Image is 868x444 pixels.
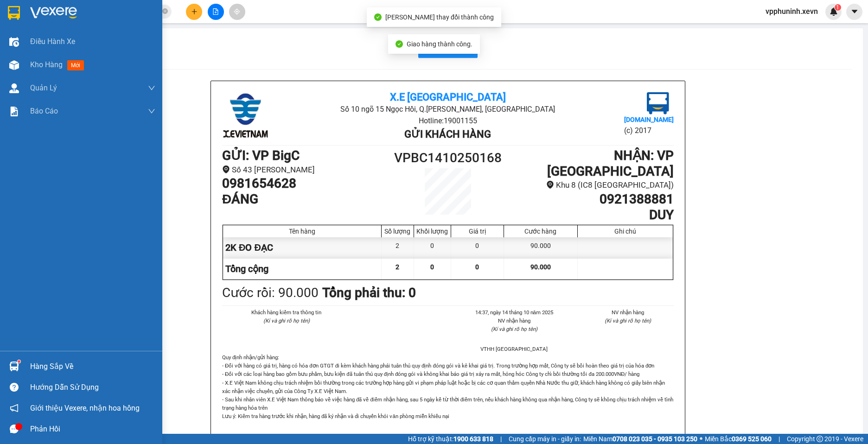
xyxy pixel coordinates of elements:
[148,84,155,92] span: down
[225,263,268,274] span: Tổng cộng
[624,116,674,123] b: [DOMAIN_NAME]
[9,60,19,70] img: warehouse-icon
[148,108,155,115] span: down
[451,237,504,258] div: 0
[647,92,669,114] img: logo.jpg
[468,345,560,353] li: VTHH [GEOGRAPHIC_DATA]
[613,435,697,443] strong: 0708 023 035 - 0935 103 250
[430,263,434,271] span: 0
[504,179,674,191] li: Khu 8 (IC8 [GEOGRAPHIC_DATA])
[263,317,310,324] i: (Kí và ghi rõ họ tên)
[830,7,838,16] img: icon-new-feature
[222,164,391,176] li: Số 43 [PERSON_NAME]
[504,237,578,258] div: 90.000
[779,434,780,444] span: |
[222,92,268,139] img: logo.jpg
[500,434,502,444] span: |
[9,362,19,371] img: warehouse-icon
[504,191,674,207] h1: 0921388881
[67,60,84,70] span: mới
[396,263,399,271] span: 2
[396,40,403,48] span: check-circle
[846,4,862,20] button: caret-down
[700,437,702,441] span: ⚪️
[468,308,560,317] li: 14:37, ngày 14 tháng 10 năm 2025
[10,404,19,412] span: notification
[491,326,537,332] i: (Kí và ghi rõ họ tên)
[404,128,491,140] b: Gửi khách hàng
[509,434,581,444] span: Cung cấp máy in - giấy in:
[9,107,19,116] img: solution-icon
[222,148,300,163] b: GỬI : VP BigC
[322,285,416,300] b: Tổng phải thu: 0
[222,191,391,207] h1: ĐÁNG
[8,6,20,20] img: logo-vxr
[374,13,382,21] span: check-circle
[504,207,674,223] h1: DUY
[391,148,504,168] h1: VPBC1410250168
[605,317,651,324] i: (Kí và ghi rõ họ tên)
[186,4,202,20] button: plus
[10,425,19,433] span: message
[547,148,674,179] b: NHẬN : VP [GEOGRAPHIC_DATA]
[223,237,382,258] div: 2K ĐO ĐẠC
[10,383,19,392] span: question-circle
[835,4,841,11] sup: 1
[583,434,697,444] span: Miền Nam
[212,8,219,15] span: file-add
[850,7,859,16] span: caret-down
[222,362,674,420] p: - Đối với hàng có giá trị, hàng có hóa đơn GTGT đi kèm khách hàng phải tuân thủ quy định đóng gói...
[9,83,19,93] img: warehouse-icon
[582,308,674,317] li: NV nhận hàng
[30,60,63,69] span: Kho hàng
[241,308,332,317] li: Khách hàng kiểm tra thông tin
[30,82,57,94] span: Quản Lý
[208,4,224,20] button: file-add
[390,91,506,103] b: X.E [GEOGRAPHIC_DATA]
[836,4,839,11] span: 1
[580,228,670,235] div: Ghi chú
[758,6,825,17] span: vpphuninh.xevn
[30,36,75,47] span: Điều hành xe
[222,283,319,303] div: Cước rồi : 90.000
[222,176,391,191] h1: 0981654628
[30,105,58,117] span: Báo cáo
[408,434,493,444] span: Hỗ trợ kỹ thuật:
[222,165,230,173] span: environment
[453,228,501,235] div: Giá trị
[416,228,448,235] div: Khối lượng
[191,8,198,15] span: plus
[162,8,168,14] span: close-circle
[453,435,493,443] strong: 1900 633 818
[30,381,155,394] div: Hướng dẫn sử dụng
[222,353,674,420] div: Quy định nhận/gửi hàng :
[468,317,560,325] li: NV nhận hàng
[546,181,554,189] span: environment
[385,13,494,21] span: [PERSON_NAME] thay đổi thành công
[530,263,551,271] span: 90.000
[30,402,140,414] span: Giới thiệu Vexere, nhận hoa hồng
[407,40,472,48] span: Giao hàng thành công.
[9,37,19,47] img: warehouse-icon
[229,4,245,20] button: aim
[624,125,674,136] li: (c) 2017
[297,115,598,127] li: Hotline: 19001155
[817,436,823,442] span: copyright
[414,237,451,258] div: 0
[162,7,168,16] span: close-circle
[506,228,575,235] div: Cước hàng
[30,422,155,436] div: Phản hồi
[382,237,414,258] div: 2
[732,435,772,443] strong: 0369 525 060
[297,103,598,115] li: Số 10 ngõ 15 Ngọc Hồi, Q.[PERSON_NAME], [GEOGRAPHIC_DATA]
[384,228,411,235] div: Số lượng
[225,228,379,235] div: Tên hàng
[705,434,772,444] span: Miền Bắc
[18,360,20,363] sup: 1
[30,360,155,374] div: Hàng sắp về
[234,8,240,15] span: aim
[475,263,479,271] span: 0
